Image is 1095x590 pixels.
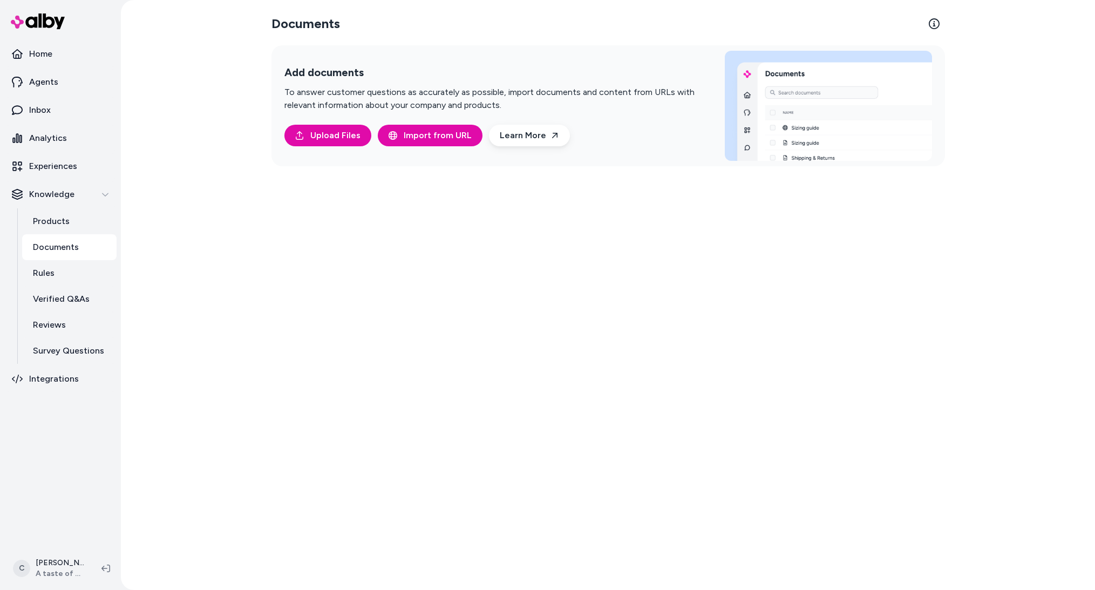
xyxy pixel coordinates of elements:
button: Knowledge [4,181,117,207]
a: Inbox [4,97,117,123]
a: Documents [22,234,117,260]
button: C[PERSON_NAME]A taste of vegas [6,551,93,586]
span: Upload Files [310,129,361,142]
p: Rules [33,267,55,280]
a: Survey Questions [22,338,117,364]
img: alby Logo [11,13,65,29]
p: Documents [33,241,79,254]
img: Add documents [725,51,932,161]
span: A taste of vegas [36,568,84,579]
p: Home [29,48,52,60]
a: Integrations [4,366,117,392]
p: Agents [29,76,58,89]
a: Agents [4,69,117,95]
p: Verified Q&As [33,293,90,306]
p: Experiences [29,160,77,173]
a: Analytics [4,125,117,151]
a: Home [4,41,117,67]
h2: Add documents [284,66,699,79]
a: Reviews [22,312,117,338]
p: Reviews [33,318,66,331]
a: Products [22,208,117,234]
a: Rules [22,260,117,286]
span: Import from URL [404,129,472,142]
p: Integrations [29,372,79,385]
a: Experiences [4,153,117,179]
p: Inbox [29,104,51,117]
a: Learn More [489,125,570,146]
span: C [13,560,30,577]
p: To answer customer questions as accurately as possible, import documents and content from URLs wi... [284,86,699,112]
p: Products [33,215,70,228]
p: Knowledge [29,188,74,201]
button: Upload Files [284,125,371,146]
button: Import from URL [378,125,482,146]
h2: Documents [271,15,340,32]
a: Verified Q&As [22,286,117,312]
p: [PERSON_NAME] [36,558,84,568]
p: Analytics [29,132,67,145]
p: Survey Questions [33,344,104,357]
